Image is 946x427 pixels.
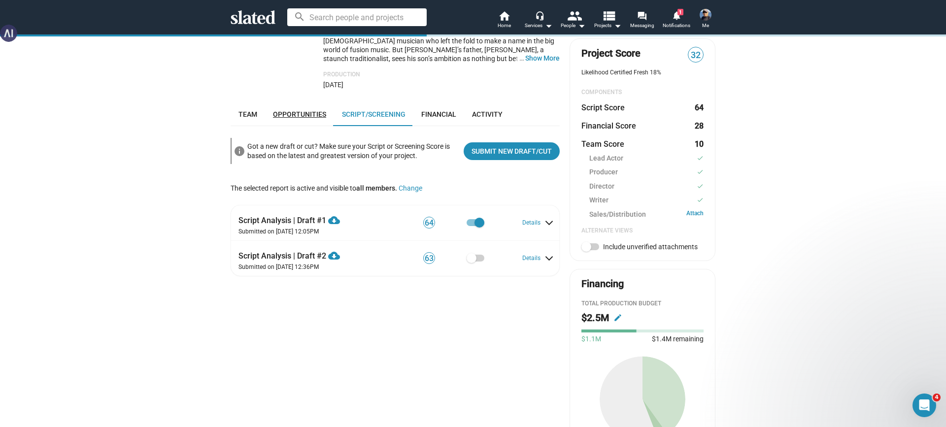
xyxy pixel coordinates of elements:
[581,139,624,149] dt: Team Score
[323,81,343,89] span: [DATE]
[525,54,560,63] button: …Show More
[561,20,585,32] div: People
[515,54,525,63] span: …
[611,20,623,32] mat-icon: arrow_drop_down
[581,311,609,325] h2: $2.5M
[472,110,503,118] span: Activity
[602,8,616,23] mat-icon: view_list
[700,9,711,21] img: Mukesh 'Divyang' Parikh
[231,102,265,126] a: Team
[238,245,384,261] div: Script Analysis | Draft #2
[594,20,621,32] span: Projects
[328,214,340,226] mat-icon: cloud_download
[287,8,427,26] input: Search people and projects
[535,11,544,20] mat-icon: headset_mic
[610,310,626,326] button: Edit budget
[630,20,654,32] span: Messaging
[464,102,510,126] a: Activity
[521,10,556,32] button: Services
[525,20,552,32] div: Services
[238,110,257,118] span: Team
[581,277,624,291] div: Financing
[424,218,435,228] span: 64
[589,182,614,192] span: Director
[694,139,704,149] dd: 10
[702,20,709,32] span: Me
[334,102,413,126] a: Script/Screening
[498,20,511,32] span: Home
[581,227,704,235] div: Alternate Views
[238,228,384,236] p: Submitted on [DATE] 12:05PM
[464,142,560,160] a: Submit New Draft/Cut
[265,102,334,126] a: Opportunities
[912,394,936,417] iframe: Intercom live chat
[663,20,690,32] span: Notifications
[697,196,704,205] mat-icon: check
[637,11,646,20] mat-icon: forum
[581,121,636,131] dt: Financial Score
[686,210,704,219] a: Attach
[625,10,659,32] a: Messaging
[542,20,554,32] mat-icon: arrow_drop_down
[688,49,703,62] span: 32
[581,334,601,344] span: $1.1M
[238,263,384,271] p: Submitted on [DATE] 12:36PM
[697,154,704,163] mat-icon: check
[694,7,717,33] button: Mukesh 'Divyang' ParikhMe
[672,10,681,20] mat-icon: notifications
[581,300,704,308] div: Total Production budget
[581,47,641,60] span: Project Score
[273,110,326,118] span: Opportunities
[589,167,618,178] span: Producer
[590,10,625,32] button: Projects
[567,8,581,23] mat-icon: people
[581,69,704,77] div: Likelihood Certified Fresh 18%
[581,102,625,113] dt: Script Score
[231,240,560,276] mat-expansion-panel-header: Script Analysis | Draft #2Submitted on [DATE] 12:36PM63Details
[652,335,704,343] span: $1.4M remaining
[472,142,552,160] span: Submit New Draft/Cut
[589,196,608,206] span: Writer
[697,182,704,191] mat-icon: check
[603,243,698,251] span: Include unverified attachments
[589,210,646,219] span: Sales/Distribution
[613,313,622,322] mat-icon: edit
[487,10,521,32] a: Home
[581,89,704,97] div: COMPONENTS
[498,10,510,22] mat-icon: home
[694,121,704,131] dd: 28
[421,110,456,118] span: Financial
[424,254,435,263] span: 63
[933,394,941,401] span: 4
[238,209,384,226] div: Script Analysis | Draft #1
[399,184,422,192] button: Change
[697,167,704,177] mat-icon: check
[247,140,456,162] div: Got a new draft or cut? Make sure your Script or Screening Score is based on the latest and great...
[234,145,245,157] mat-icon: info
[589,154,623,164] span: Lead Actor
[323,71,560,79] p: Production
[231,205,560,240] mat-expansion-panel-header: Script Analysis | Draft #1Submitted on [DATE] 12:05PM64Details
[356,184,397,192] span: all members.
[328,250,340,262] mat-icon: cloud_download
[522,255,552,263] button: Details
[231,184,397,192] span: The selected report is active and visible to
[413,102,464,126] a: Financial
[694,102,704,113] dd: 64
[522,219,552,227] button: Details
[556,10,590,32] button: People
[575,20,587,32] mat-icon: arrow_drop_down
[677,9,683,15] span: 1
[659,10,694,32] a: 1Notifications
[342,110,405,118] span: Script/Screening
